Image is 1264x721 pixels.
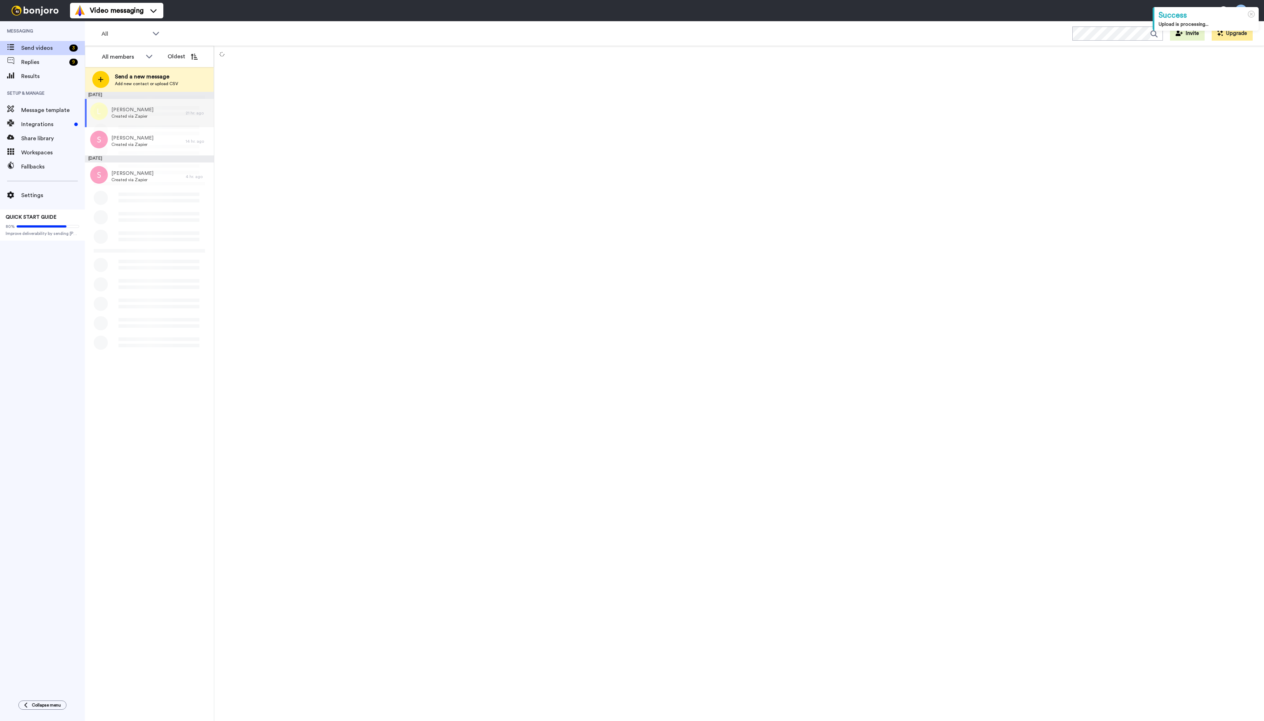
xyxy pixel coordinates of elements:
[1212,26,1253,41] button: Upgrade
[186,174,210,179] div: 4 hr. ago
[186,110,210,116] div: 21 hr. ago
[111,177,153,183] span: Created via Zapier
[21,148,85,157] span: Workspaces
[6,231,79,236] span: Improve deliverability by sending [PERSON_NAME]’s from your own email
[90,166,108,184] img: s.png
[90,102,108,120] img: l.png
[69,59,78,66] div: 9
[21,72,85,81] span: Results
[111,106,153,113] span: [PERSON_NAME]
[111,170,153,177] span: [PERSON_NAME]
[69,45,78,52] div: 3
[18,701,66,710] button: Collapse menu
[101,30,149,38] span: All
[85,155,214,162] div: [DATE]
[90,131,108,148] img: s.png
[21,106,85,114] span: Message template
[21,120,71,129] span: Integrations
[21,191,85,200] span: Settings
[32,702,61,708] span: Collapse menu
[115,81,178,87] span: Add new contact or upload CSV
[111,142,153,147] span: Created via Zapier
[21,58,66,66] span: Replies
[115,72,178,81] span: Send a new message
[102,53,142,61] div: All members
[21,162,85,171] span: Fallbacks
[21,44,66,52] span: Send videos
[85,92,214,99] div: [DATE]
[186,138,210,144] div: 14 hr. ago
[74,5,86,16] img: vm-color.svg
[8,6,62,16] img: bj-logo-header-white.svg
[21,134,85,143] span: Share library
[1170,26,1205,41] button: Invite
[1159,10,1254,21] div: Success
[111,135,153,142] span: [PERSON_NAME]
[6,224,15,229] span: 80%
[162,49,203,64] button: Oldest
[111,113,153,119] span: Created via Zapier
[90,6,144,16] span: Video messaging
[6,215,57,220] span: QUICK START GUIDE
[1159,21,1254,28] div: Upload is processing...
